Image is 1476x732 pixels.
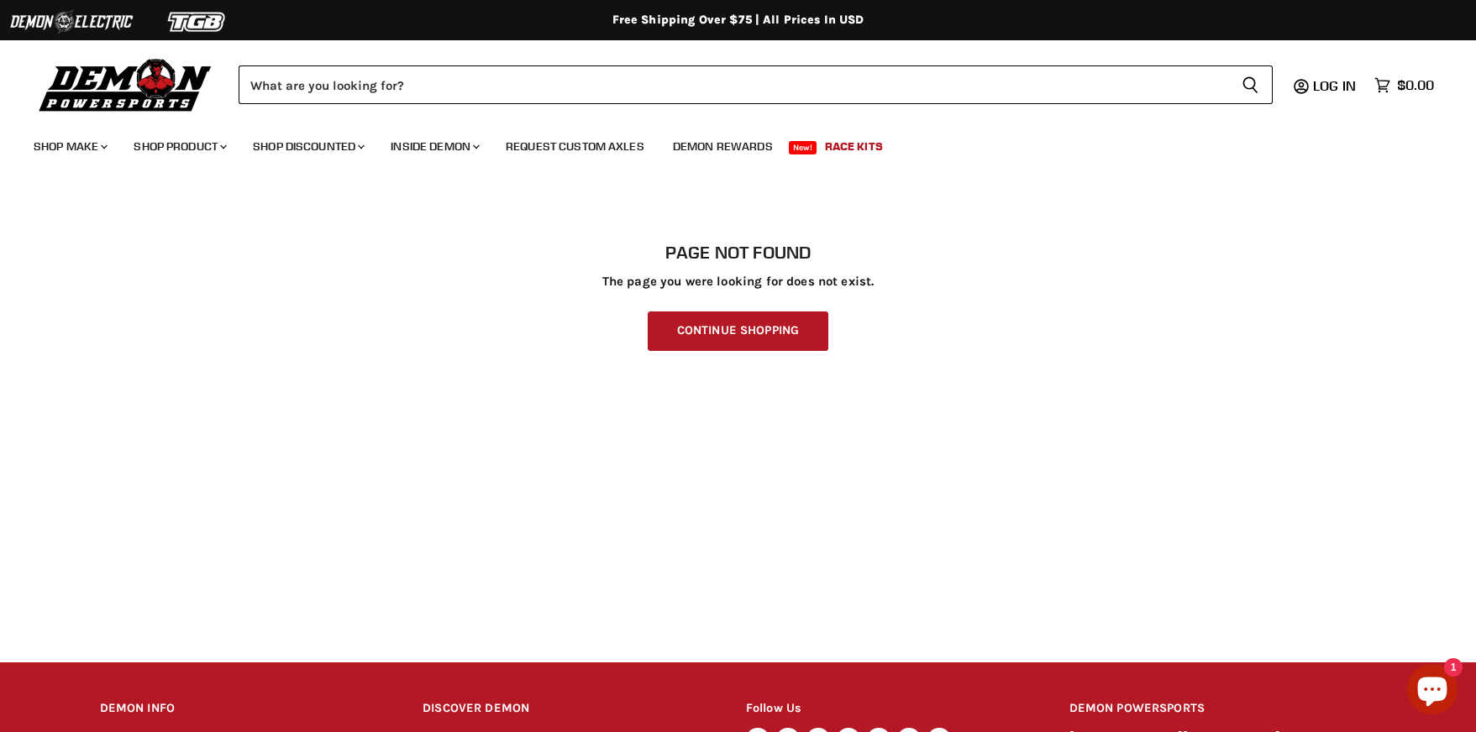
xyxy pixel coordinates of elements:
span: $0.00 [1397,77,1434,93]
h2: DEMON INFO [100,689,391,729]
h2: DISCOVER DEMON [423,689,714,729]
a: Shop Product [121,129,237,164]
input: Search [239,65,1228,104]
inbox-online-store-chat: Shopify online store chat [1402,664,1463,719]
a: Shop Make [21,129,118,164]
img: Demon Electric Logo 2 [8,6,134,38]
button: Search [1228,65,1273,104]
span: New! [789,141,817,154]
h2: DEMON POWERSPORTS [1069,689,1377,729]
ul: Main menu [21,123,1430,164]
a: Continue Shopping [648,311,828,351]
img: TGB Logo 2 [134,6,260,38]
form: Product [239,65,1273,104]
img: Demon Powersports [34,55,218,114]
a: Request Custom Axles [493,129,657,164]
p: The page you were looking for does not exist. [100,274,1377,289]
a: $0.00 [1366,73,1442,97]
h1: Page not found [100,243,1377,263]
a: Demon Rewards [660,129,785,164]
span: Log in [1313,77,1356,94]
a: Race Kits [812,129,896,164]
a: Shop Discounted [240,129,375,164]
div: Free Shipping Over $75 | All Prices In USD [66,13,1410,28]
a: Log in [1305,78,1366,93]
h2: Follow Us [746,689,1037,729]
a: Inside Demon [378,129,490,164]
